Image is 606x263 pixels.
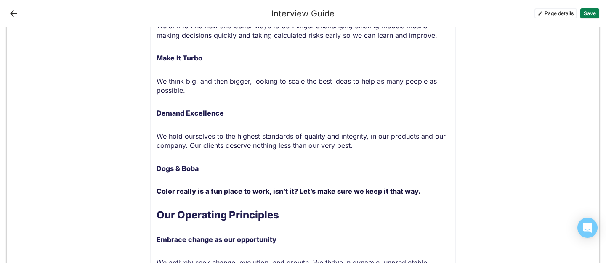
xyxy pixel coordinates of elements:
div: Interview Guide [271,8,335,18]
strong: Dogs & Boba [157,164,199,173]
button: Page details [534,8,577,18]
button: Back [7,7,20,20]
div: Open Intercom Messenger [577,218,598,238]
strong: Embrace change as our opportunity [157,235,276,244]
strong: Make It Turbo [157,54,202,62]
span: We think big, and then bigger, looking to scale the best ideas to help as many people as possible. [157,77,439,95]
strong: Demand Excellence [157,109,224,117]
span: We aim to find new and better ways to do things. Challenging existing models means making decisio... [157,21,437,39]
button: Save [580,8,599,18]
strong: Our Operating Principles [157,209,279,221]
strong: Color really is a fun place to work, isn’t it? Let’s make sure we keep it that way. [157,187,421,195]
span: We hold ourselves to the highest standards of quality and integrity, in our products and our comp... [157,132,448,150]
